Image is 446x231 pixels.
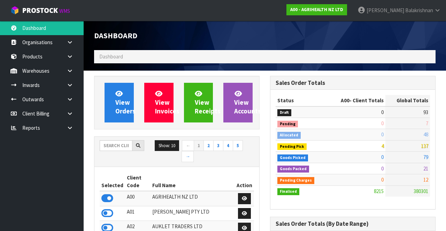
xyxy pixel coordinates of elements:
[286,4,347,15] a: A00 - AGRIHEALTH NZ LTD
[144,83,174,122] a: ViewInvoices
[277,154,308,161] span: Goods Picked
[277,121,298,128] span: Pending
[290,7,343,13] strong: A00 - AGRIHEALTH NZ LTD
[414,188,428,194] span: 380301
[213,140,223,151] a: 3
[277,188,299,195] span: Finalised
[195,89,221,115] span: View Receipts
[423,176,428,183] span: 12
[194,140,204,151] a: 1
[423,131,428,138] span: 48
[223,140,233,151] a: 4
[367,7,404,14] span: [PERSON_NAME]
[125,172,151,191] th: Client Code
[423,165,428,172] span: 21
[326,95,385,106] th: - Client Totals
[374,188,384,194] span: 8215
[125,191,151,206] td: A00
[423,109,428,115] span: 93
[94,31,137,40] span: Dashboard
[105,83,134,122] a: ViewOrders
[276,221,430,227] h3: Sales Order Totals (By Date Range)
[405,7,433,14] span: Balakrishnan
[381,109,384,115] span: 0
[99,53,123,60] span: Dashboard
[276,80,430,86] h3: Sales Order Totals
[426,120,428,127] span: 7
[423,154,428,160] span: 79
[381,176,384,183] span: 0
[277,109,291,116] span: Draft
[22,6,58,15] span: ProStock
[151,206,235,221] td: [PERSON_NAME] PTY LTD
[233,140,243,151] a: 5
[155,140,179,151] button: Show: 10
[155,89,179,115] span: View Invoices
[381,154,384,160] span: 0
[277,177,314,184] span: Pending Charges
[277,143,307,150] span: Pending Pick
[184,83,213,122] a: ViewReceipts
[151,191,235,206] td: AGRIHEALTH NZ LTD
[125,206,151,221] td: A01
[10,6,19,15] img: cube-alt.png
[100,172,125,191] th: Selected
[115,89,136,115] span: View Orders
[59,8,70,14] small: WMS
[381,120,384,127] span: 0
[203,140,214,151] a: 2
[100,140,132,151] input: Search clients
[381,143,384,149] span: 4
[182,151,194,162] a: →
[151,172,235,191] th: Full Name
[381,131,384,138] span: 0
[385,95,430,106] th: Global Totals
[277,132,301,139] span: Allocated
[182,140,254,164] nav: Page navigation
[182,140,194,151] a: ←
[276,95,326,106] th: Status
[235,172,254,191] th: Action
[223,83,253,122] a: ViewAccounts
[381,165,384,172] span: 0
[234,89,261,115] span: View Accounts
[421,143,428,149] span: 137
[277,166,309,173] span: Goods Packed
[341,97,349,104] span: A00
